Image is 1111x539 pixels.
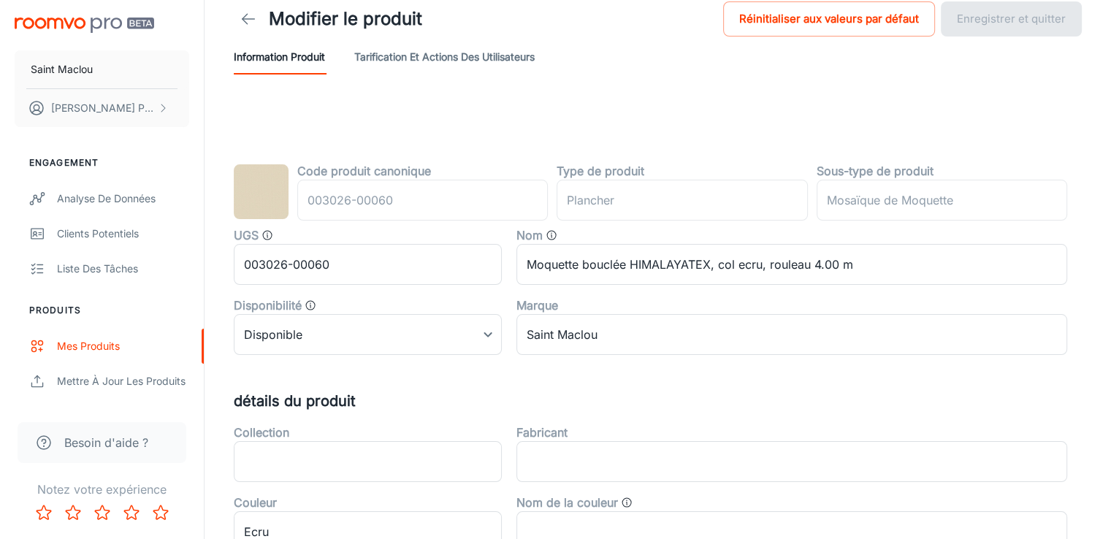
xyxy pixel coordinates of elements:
svg: Nom du produit [546,229,557,241]
label: Fabricant [516,424,568,441]
button: Rate 4 star [117,498,146,527]
button: Rate 1 star [29,498,58,527]
button: [PERSON_NAME] Pribylina [15,89,189,127]
svg: Catégories générales de couleurs. c'est-à-dire Cloud, Éclipse, Ouverture de galerie [621,497,633,508]
label: UGS [234,226,259,244]
button: Rate 3 star [88,498,117,527]
img: Roomvo PRO Beta [15,18,154,33]
p: Notez votre expérience [12,481,192,498]
label: Disponibilité [234,297,302,314]
p: Saint Maclou [31,61,93,77]
label: Collection [234,424,289,441]
button: Rate 2 star [58,498,88,527]
label: Nom de la couleur [516,494,618,511]
button: Information produit [234,39,325,74]
div: Mes produits [57,338,189,354]
svg: SKU du produit [261,229,273,241]
svg: Valeur indiquant la disponibilité, la discontinuité ou l'absence d'un produit [305,299,316,311]
img: Moquette bouclée HIMALAYATEX, col ecru, rouleau 4.00 m [234,164,289,219]
div: Analyse de données [57,191,189,207]
p: [PERSON_NAME] Pribylina [51,100,154,116]
label: Code produit canonique [297,162,431,180]
button: Rate 5 star [146,498,175,527]
div: Disponible [234,314,502,355]
button: Saint Maclou [15,50,189,88]
label: Sous-type de produit [817,162,934,180]
label: Marque [516,297,558,314]
div: Clients potentiels [57,226,189,242]
div: Liste des tâches [57,261,189,277]
span: Besoin d'aide ? [64,434,148,451]
h1: Modifier le produit [269,6,422,32]
h5: détails du produit [234,390,1082,412]
button: Réinitialiser aux valeurs par défaut [723,1,935,37]
div: Mettre à jour les produits [57,373,189,389]
label: Couleur [234,494,277,511]
label: Nom [516,226,543,244]
label: Type de produit [557,162,644,180]
button: Tarification et actions des utilisateurs [354,39,535,74]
